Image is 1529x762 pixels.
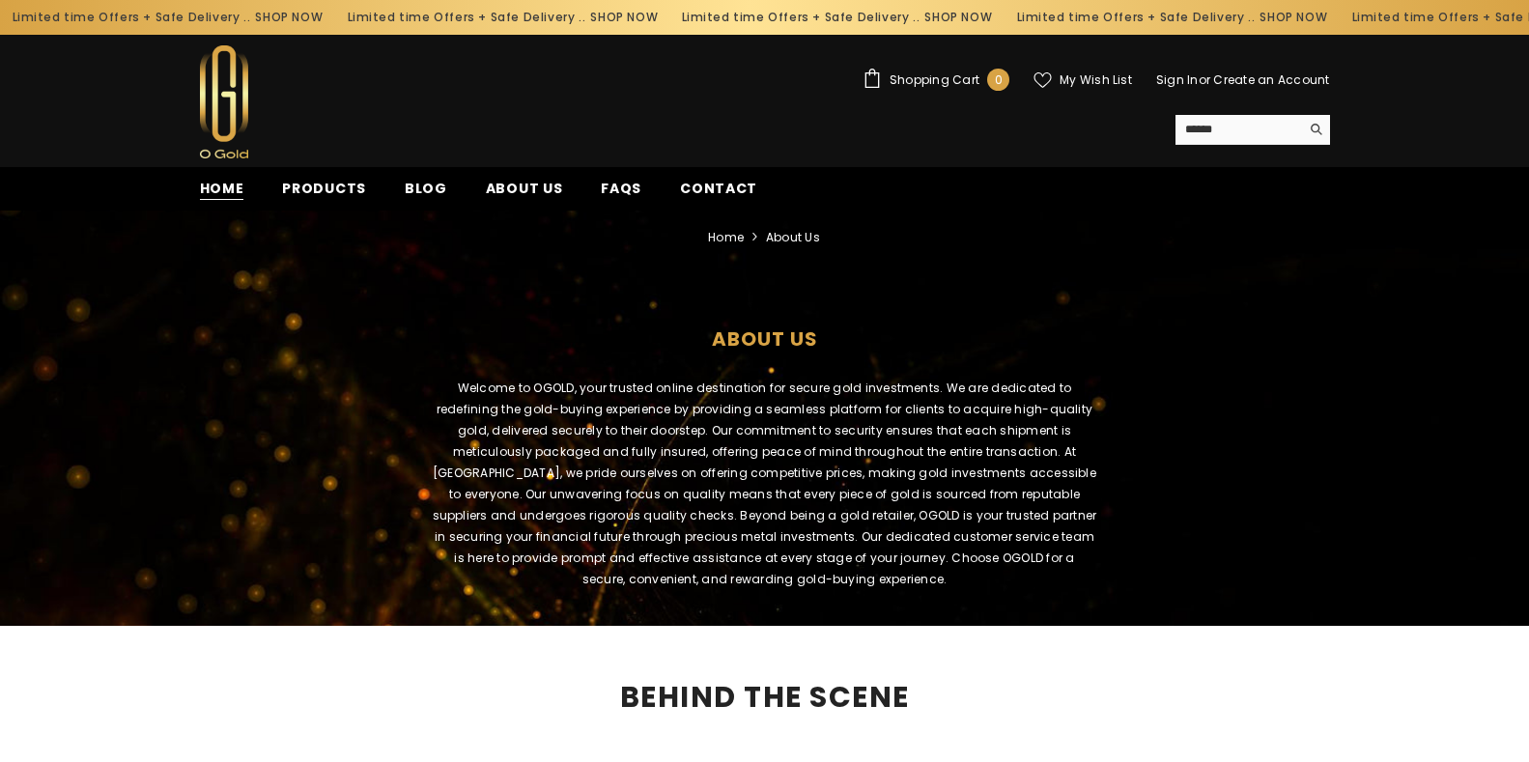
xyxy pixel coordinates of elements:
[581,178,661,211] a: FAQs
[542,7,609,28] a: SHOP NOW
[766,227,820,248] span: about us
[403,378,1127,609] div: Welcome to OGOLD, your trusted online destination for secure gold investments. We are dedicated t...
[877,7,945,28] a: SHOP NOW
[956,2,1291,33] div: Limited time Offers + Safe Delivery ..
[200,45,248,158] img: Ogold Shop
[14,294,1515,373] h1: about us
[863,69,1009,91] a: Shopping Cart
[287,2,622,33] div: Limited time Offers + Safe Delivery ..
[890,74,979,86] span: Shopping Cart
[1300,115,1330,144] button: Search
[1199,71,1210,88] span: or
[200,684,1330,711] h2: BEHIND THE SCENE
[995,70,1003,91] span: 0
[622,2,957,33] div: Limited time Offers + Safe Delivery ..
[486,179,563,198] span: About us
[200,179,244,199] span: Home
[467,178,582,211] a: About us
[1213,71,1329,88] a: Create an Account
[708,227,744,248] a: Home
[14,211,1515,255] nav: breadcrumbs
[1212,7,1280,28] a: SHOP NOW
[1033,71,1132,89] a: My Wish List
[181,178,264,211] a: Home
[263,178,385,211] a: Products
[385,178,467,211] a: Blog
[680,179,757,198] span: Contact
[601,179,641,198] span: FAQs
[1156,71,1199,88] a: Sign In
[1060,74,1132,86] span: My Wish List
[661,178,777,211] a: Contact
[1175,115,1330,145] summary: Search
[405,179,447,198] span: Blog
[208,7,275,28] a: SHOP NOW
[282,179,366,198] span: Products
